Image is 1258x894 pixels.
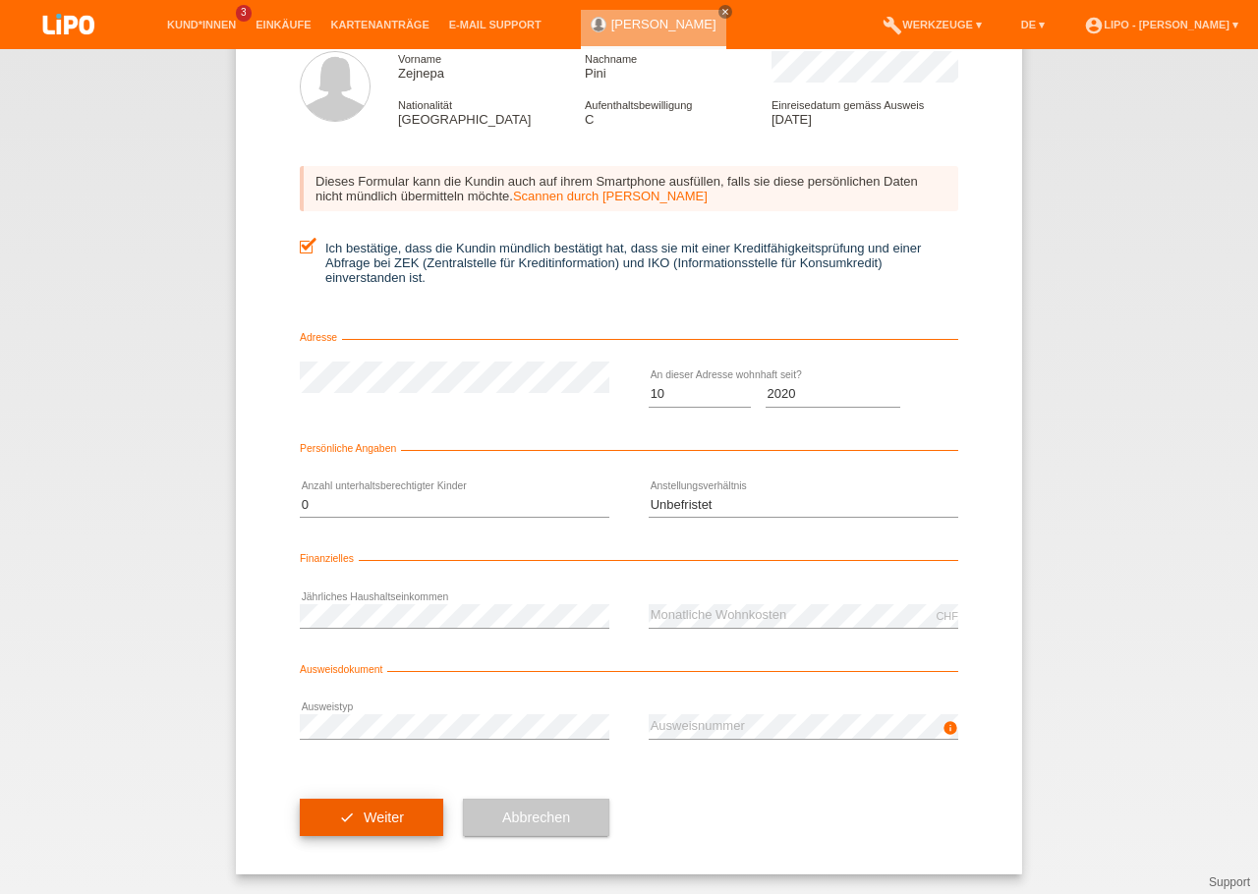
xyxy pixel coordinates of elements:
span: Aufenthaltsbewilligung [585,99,692,111]
div: C [585,97,772,127]
div: Dieses Formular kann die Kundin auch auf ihrem Smartphone ausfüllen, falls sie diese persönlichen... [300,166,958,211]
span: Ausweisdokument [300,664,387,675]
span: 3 [236,5,252,22]
i: info [943,720,958,736]
span: Vorname [398,53,441,65]
i: build [883,16,902,35]
i: close [720,7,730,17]
i: account_circle [1084,16,1104,35]
span: Abbrechen [502,810,570,825]
div: CHF [936,610,958,622]
button: Abbrechen [463,799,609,836]
span: Weiter [364,810,404,825]
a: info [943,726,958,738]
div: Pini [585,51,772,81]
div: [GEOGRAPHIC_DATA] [398,97,585,127]
button: check Weiter [300,799,443,836]
span: Persönliche Angaben [300,443,401,454]
a: close [718,5,732,19]
span: Finanzielles [300,553,359,564]
a: DE ▾ [1011,19,1055,30]
a: Support [1209,875,1250,889]
a: buildWerkzeuge ▾ [873,19,992,30]
a: [PERSON_NAME] [611,17,716,31]
i: check [339,810,355,825]
a: account_circleLIPO - [PERSON_NAME] ▾ [1074,19,1248,30]
a: Einkäufe [246,19,320,30]
div: Zejnepa [398,51,585,81]
a: LIPO pay [20,40,118,55]
span: Einreisedatum gemäss Ausweis [772,99,924,111]
span: Nationalität [398,99,452,111]
span: Nachname [585,53,637,65]
a: Kartenanträge [321,19,439,30]
div: [DATE] [772,97,958,127]
a: Kund*innen [157,19,246,30]
a: Scannen durch [PERSON_NAME] [513,189,708,203]
a: E-Mail Support [439,19,551,30]
label: Ich bestätige, dass die Kundin mündlich bestätigt hat, dass sie mit einer Kreditfähigkeitsprüfung... [300,241,958,285]
span: Adresse [300,332,342,343]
